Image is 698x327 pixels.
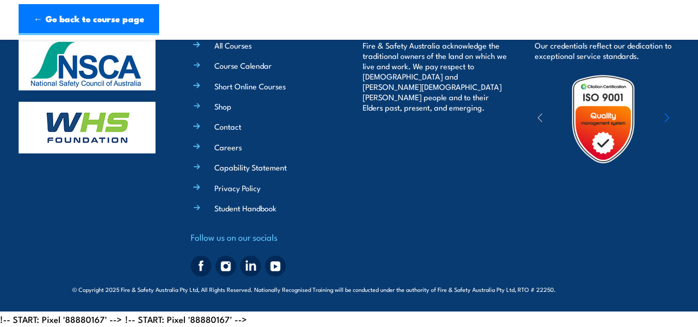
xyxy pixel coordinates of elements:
a: ← Go back to course page [19,4,159,35]
a: Short Online Courses [214,81,286,91]
a: Course Calendar [214,60,272,71]
p: Our credentials reflect our dedication to exceptional service standards. [535,40,679,61]
a: Capability Statement [214,162,287,173]
a: KND Digital [590,284,626,294]
a: Student Handbook [214,203,276,213]
span: © Copyright 2025 Fire & Safety Australia Pty Ltd, All Rights Reserved. Nationally Recognised Trai... [72,284,626,294]
a: Contact [214,121,241,132]
a: Shop [214,101,231,112]
span: Site: [568,285,626,293]
a: Privacy Policy [214,182,260,193]
img: Untitled design (19) [558,74,648,164]
img: nsca-logo-footer [19,39,156,90]
h4: Follow us on our socials [191,230,335,244]
a: All Courses [214,40,252,51]
a: Careers [214,142,242,152]
p: Fire & Safety Australia acknowledge the traditional owners of the land on which we live and work.... [363,40,507,113]
img: whs-logo-footer [19,102,156,153]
